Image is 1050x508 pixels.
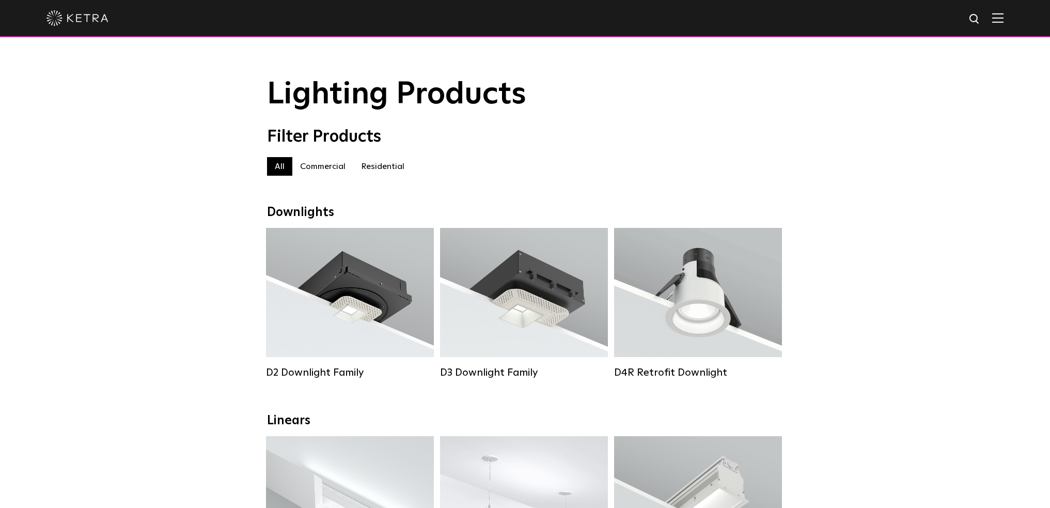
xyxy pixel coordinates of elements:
a: D2 Downlight Family Lumen Output:1200Colors:White / Black / Gloss Black / Silver / Bronze / Silve... [266,228,434,379]
a: D3 Downlight Family Lumen Output:700 / 900 / 1100Colors:White / Black / Silver / Bronze / Paintab... [440,228,608,379]
span: Lighting Products [267,79,526,110]
div: D3 Downlight Family [440,366,608,379]
div: D4R Retrofit Downlight [614,366,782,379]
div: Downlights [267,205,783,220]
img: search icon [968,13,981,26]
img: Hamburger%20Nav.svg [992,13,1004,23]
img: ketra-logo-2019-white [46,10,108,26]
label: Residential [353,157,412,176]
div: Filter Products [267,127,783,147]
div: D2 Downlight Family [266,366,434,379]
label: All [267,157,292,176]
div: Linears [267,413,783,428]
label: Commercial [292,157,353,176]
a: D4R Retrofit Downlight Lumen Output:800Colors:White / BlackBeam Angles:15° / 25° / 40° / 60°Watta... [614,228,782,379]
